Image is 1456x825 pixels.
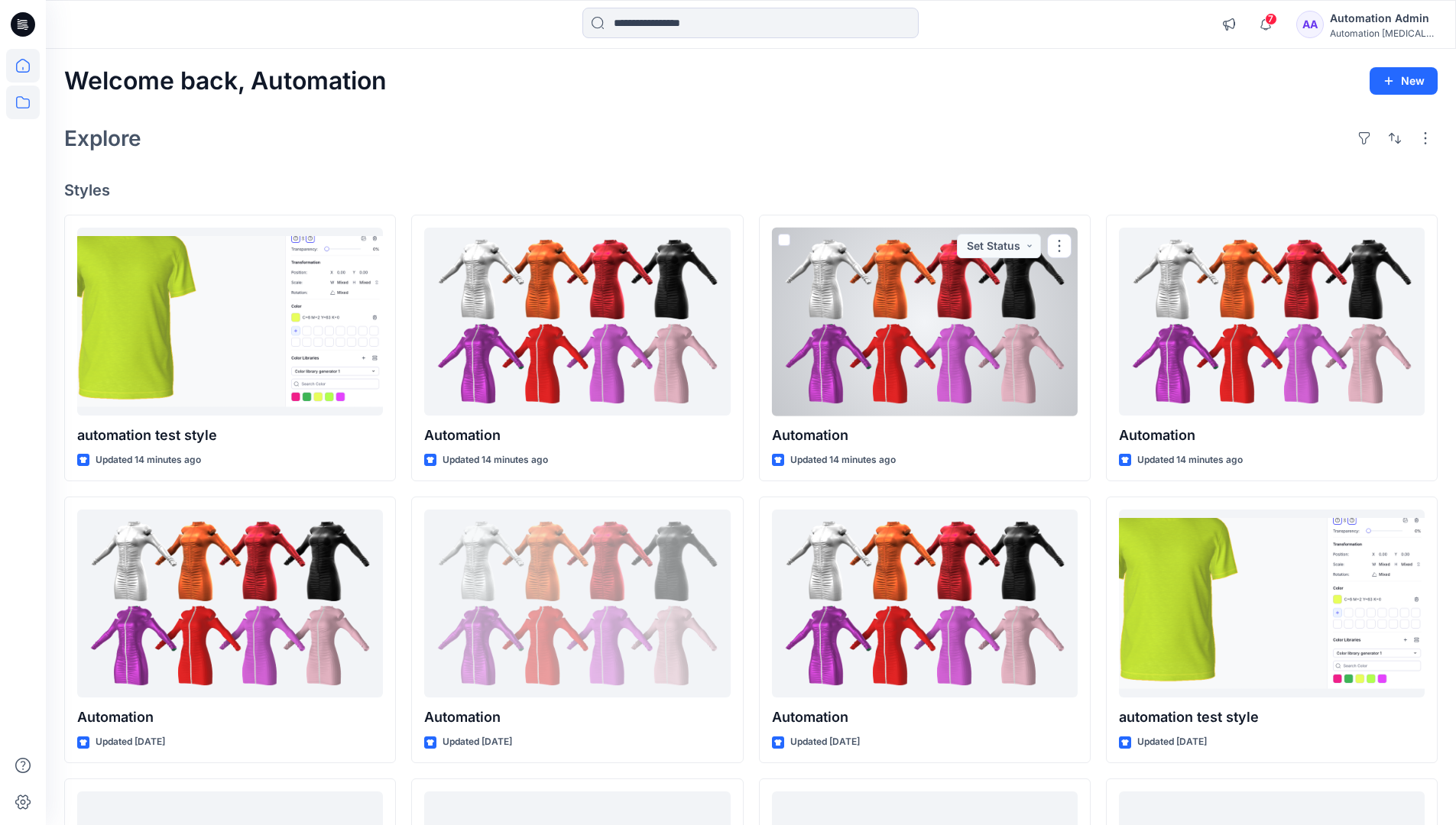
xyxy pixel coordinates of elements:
[772,425,1078,446] p: Automation
[96,452,201,468] p: Updated 14 minutes ago
[64,181,1438,199] h4: Styles
[77,707,383,728] p: Automation
[77,510,383,698] a: Automation
[1265,13,1277,25] span: 7
[64,126,141,150] h2: Explore
[1330,9,1437,27] div: Automation Admin
[1119,228,1425,416] a: Automation
[1119,707,1425,728] p: automation test style
[1296,11,1324,38] div: AA
[772,228,1078,416] a: Automation
[424,707,730,728] p: Automation
[772,510,1078,698] a: Automation
[64,67,387,95] h2: Welcome back, Automation
[790,734,860,750] p: Updated [DATE]
[443,734,512,750] p: Updated [DATE]
[96,734,165,750] p: Updated [DATE]
[77,228,383,416] a: automation test style
[1330,27,1437,39] div: Automation [MEDICAL_DATA]...
[424,228,730,416] a: Automation
[424,510,730,698] a: Automation
[77,425,383,446] p: automation test style
[1137,452,1243,468] p: Updated 14 minutes ago
[1370,67,1438,95] button: New
[772,707,1078,728] p: Automation
[790,452,896,468] p: Updated 14 minutes ago
[1137,734,1207,750] p: Updated [DATE]
[1119,425,1425,446] p: Automation
[424,425,730,446] p: Automation
[443,452,548,468] p: Updated 14 minutes ago
[1119,510,1425,698] a: automation test style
